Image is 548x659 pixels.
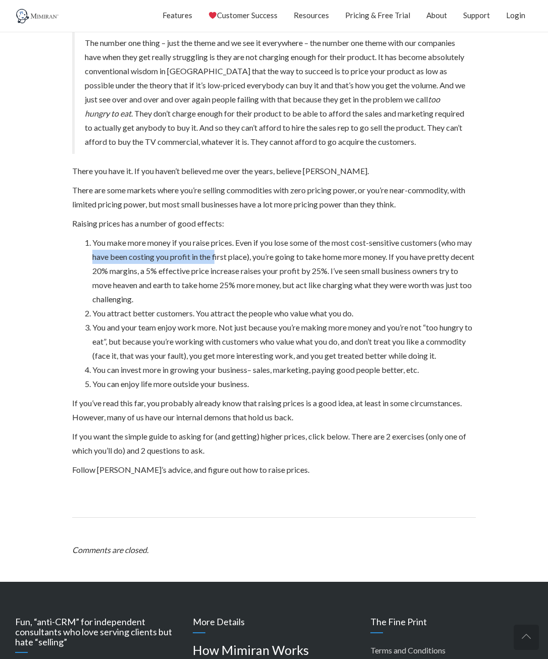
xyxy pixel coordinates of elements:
img: ❤️ [209,12,216,19]
a: Support [463,3,490,28]
a: Features [162,3,192,28]
a: Terms and Conditions [370,645,446,655]
a: Login [506,3,525,28]
li: You can enjoy life more outside your business. [92,377,476,391]
h3: Fun, “anti-CRM” for independent consultants who love serving clients but hate “selling” [15,617,178,653]
li: You and your team enjoy work more. Not just because you’re making more money and you’re not “too ... [92,320,476,363]
p: Follow [PERSON_NAME]’s advice, and figure out how to raise prices. [72,463,476,477]
p: There you have it. If you haven’t believed me over the years, believe [PERSON_NAME]. [72,164,476,178]
p: There are some markets where you’re selling commodities with zero pricing power, or you’re near-c... [72,183,476,211]
a: Pricing & Free Trial [345,3,410,28]
a: Resources [294,3,329,28]
li: You can invest more in growing your business– sales, marketing, paying good people better, etc. [92,363,476,377]
div: Comments are closed. [72,543,476,557]
p: If you’ve read this far, you probably already know that raising prices is a good idea, at least i... [72,396,476,424]
a: Customer Success [208,3,278,28]
h3: More Details [193,617,355,633]
p: Raising prices has a number of good effects: [72,216,476,231]
p: If you want the simple guide to asking for (and getting) higher prices, click below. There are 2 ... [72,429,476,458]
li: You attract better customers. You attract the people who value what you do. [92,306,476,320]
p: The number one thing – just the theme and we see it everywhere – the number one theme with our co... [85,36,466,149]
h3: The Fine Print [370,617,533,633]
img: Mimiran CRM [15,9,61,24]
h4: How Mimiran Works [193,643,355,657]
li: You make more money if you raise prices. Even if you lose some of the most cost-sensitive custome... [92,236,476,306]
em: too hungry to eat [85,94,440,118]
a: About [426,3,447,28]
